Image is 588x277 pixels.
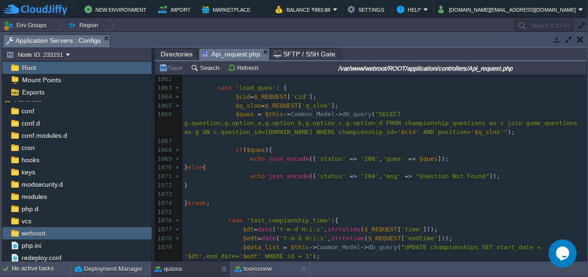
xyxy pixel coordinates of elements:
span: $ques [236,111,254,118]
li: /var/www/webroot/ROOT/application/controllers/Api_request.php [199,48,270,60]
span: conf.d [20,119,41,127]
span: $edt [243,235,257,242]
div: 1071 [155,172,174,181]
div: No active tasks [12,261,70,277]
span: $_REQUEST [364,226,397,233]
span: -> [335,111,342,118]
span: 'status' [317,155,346,162]
div: 1062 [155,75,174,84]
span: ([ [309,155,317,162]
span: => [349,155,357,162]
span: date [258,226,272,233]
span: $ques [419,155,438,162]
button: Node ID: 233151 [6,50,66,59]
a: modsecurity.d [20,180,64,189]
span: => [405,173,412,180]
span: = [250,93,254,100]
span: $edt [243,253,257,260]
a: webroot [20,229,47,237]
div: 1076 [155,216,174,225]
span: ); [508,128,515,135]
button: quizea [155,264,182,274]
button: Save [159,63,185,72]
div: 1075 [155,208,174,217]
span: = [283,244,287,251]
span: ' AND position=' [416,128,474,135]
button: Settings [348,4,387,15]
span: ( [397,244,401,251]
span: , [379,155,383,162]
span: SFTP / SSH Gate [274,48,335,60]
span: -> [361,244,368,251]
div: 1064 [155,93,174,102]
a: modules [20,192,48,201]
a: Favorites [12,95,43,103]
span: = [258,235,262,242]
span: Directories [161,48,193,60]
a: Exports [20,88,46,96]
div: 1079 [155,243,174,252]
iframe: chat widget [549,239,579,268]
span: json_encode [269,173,309,180]
span: ])); [423,226,438,233]
span: ]; [331,102,339,109]
span: $data_list [243,244,279,251]
span: "SELECT g.question,g.option_a,g.option_b,g.option_c,g.option_d FROM championship_questions as c j... [184,111,581,135]
span: conf [20,107,36,115]
div: 1068 [155,146,174,155]
span: $dt [243,226,254,233]
span: } [184,164,188,171]
span: 'Y-m-d H:i:s' [280,235,328,242]
span: else [188,164,202,171]
span: = [261,102,265,109]
div: 1070 [155,163,174,172]
span: [ [401,235,405,242]
span: ){ [265,146,272,153]
span: break [188,199,206,206]
span: ',end_date=' [199,253,243,260]
a: hooks [20,156,41,164]
span: = [254,226,258,233]
span: 'test_compianship_time' [247,217,331,224]
span: db_query [368,244,397,251]
span: redeploy.conf [20,253,63,262]
span: => [349,173,357,180]
div: 1077 [155,225,174,234]
span: ' WHERE id = 1" [258,253,313,260]
span: db_query [342,111,372,118]
a: conf.modules.d [20,131,69,140]
span: 'load_ques' [236,84,276,91]
a: Root [20,63,38,72]
span: 'msg' [383,173,401,180]
button: Deployment Manager [75,264,142,274]
a: vcs [20,217,33,225]
span: '200' [361,155,379,162]
div: 1080 [155,261,174,270]
span: , [379,173,383,180]
span: } [184,199,188,206]
div: 1074 [155,199,174,208]
span: 'ques' [383,155,405,162]
span: 'status' [317,173,346,180]
a: php.d [20,205,40,213]
span: Common_Model [317,244,361,251]
span: "UPDATE championships SET start_date = ' [184,244,544,260]
a: cron [20,143,36,152]
img: CloudJiffy [3,4,67,16]
span: 'endtime' [405,235,438,242]
span: $dt [188,253,199,260]
div: 1063 [155,84,174,93]
button: [DOMAIN_NAME][EMAIL_ADDRESS][DOMAIN_NAME] [438,4,579,15]
span: $q_slno [474,128,500,135]
span: $cid [236,93,250,100]
span: $this [291,244,309,251]
span: [ [287,93,291,100]
div: 1072 [155,181,174,190]
span: Mount Points [20,76,62,84]
span: keys [20,168,37,176]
